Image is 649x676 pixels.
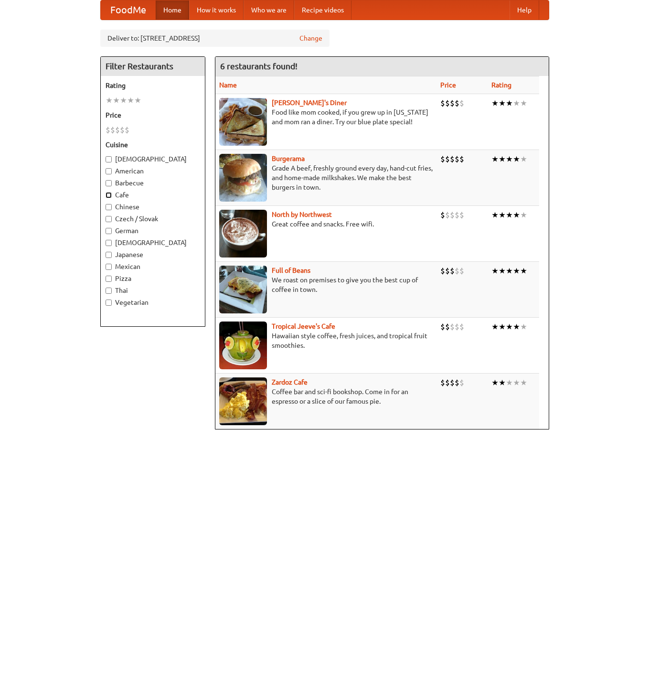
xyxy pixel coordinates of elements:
[120,125,125,135] li: $
[499,377,506,388] li: ★
[219,154,267,202] img: burgerama.jpg
[513,322,520,332] li: ★
[106,274,200,283] label: Pizza
[445,98,450,108] li: $
[106,125,110,135] li: $
[272,322,335,330] b: Tropical Jeeve's Cafe
[440,322,445,332] li: $
[520,98,527,108] li: ★
[455,98,459,108] li: $
[510,0,539,20] a: Help
[106,156,112,162] input: [DEMOGRAPHIC_DATA]
[513,154,520,164] li: ★
[506,98,513,108] li: ★
[106,180,112,186] input: Barbecue
[506,322,513,332] li: ★
[106,202,200,212] label: Chinese
[450,154,455,164] li: $
[440,266,445,276] li: $
[459,266,464,276] li: $
[244,0,294,20] a: Who we are
[220,62,298,71] ng-pluralize: 6 restaurants found!
[219,322,267,369] img: jeeves.jpg
[294,0,351,20] a: Recipe videos
[499,98,506,108] li: ★
[125,125,129,135] li: $
[513,98,520,108] li: ★
[106,226,200,236] label: German
[272,267,310,274] a: Full of Beans
[272,211,332,218] b: North by Northwest
[491,210,499,220] li: ★
[106,288,112,294] input: Thai
[219,81,237,89] a: Name
[459,377,464,388] li: $
[499,322,506,332] li: ★
[101,0,156,20] a: FoodMe
[459,210,464,220] li: $
[219,331,433,350] p: Hawaiian style coffee, fresh juices, and tropical fruit smoothies.
[491,98,499,108] li: ★
[450,377,455,388] li: $
[110,125,115,135] li: $
[106,264,112,270] input: Mexican
[156,0,189,20] a: Home
[520,154,527,164] li: ★
[219,98,267,146] img: sallys.jpg
[491,377,499,388] li: ★
[455,322,459,332] li: $
[491,154,499,164] li: ★
[445,322,450,332] li: $
[106,252,112,258] input: Japanese
[450,98,455,108] li: $
[450,266,455,276] li: $
[106,214,200,224] label: Czech / Slovak
[440,210,445,220] li: $
[299,33,322,43] a: Change
[499,266,506,276] li: ★
[450,322,455,332] li: $
[520,322,527,332] li: ★
[219,275,433,294] p: We roast on premises to give you the best cup of coffee in town.
[272,99,347,107] a: [PERSON_NAME]'s Diner
[106,154,200,164] label: [DEMOGRAPHIC_DATA]
[106,228,112,234] input: German
[219,377,267,425] img: zardoz.jpg
[106,168,112,174] input: American
[113,95,120,106] li: ★
[106,238,200,247] label: [DEMOGRAPHIC_DATA]
[506,266,513,276] li: ★
[455,210,459,220] li: $
[106,204,112,210] input: Chinese
[106,262,200,271] label: Mexican
[513,266,520,276] li: ★
[455,377,459,388] li: $
[219,266,267,313] img: beans.jpg
[445,377,450,388] li: $
[219,387,433,406] p: Coffee bar and sci-fi bookshop. Come in for an espresso or a slice of our famous pie.
[120,95,127,106] li: ★
[506,377,513,388] li: ★
[506,154,513,164] li: ★
[106,190,200,200] label: Cafe
[272,155,305,162] b: Burgerama
[219,219,433,229] p: Great coffee and snacks. Free wifi.
[106,178,200,188] label: Barbecue
[106,298,200,307] label: Vegetarian
[100,30,330,47] div: Deliver to: [STREET_ADDRESS]
[520,377,527,388] li: ★
[459,322,464,332] li: $
[115,125,120,135] li: $
[491,322,499,332] li: ★
[134,95,141,106] li: ★
[106,81,200,90] h5: Rating
[106,300,112,306] input: Vegetarian
[440,81,456,89] a: Price
[106,240,112,246] input: [DEMOGRAPHIC_DATA]
[506,210,513,220] li: ★
[455,266,459,276] li: $
[445,210,450,220] li: $
[106,276,112,282] input: Pizza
